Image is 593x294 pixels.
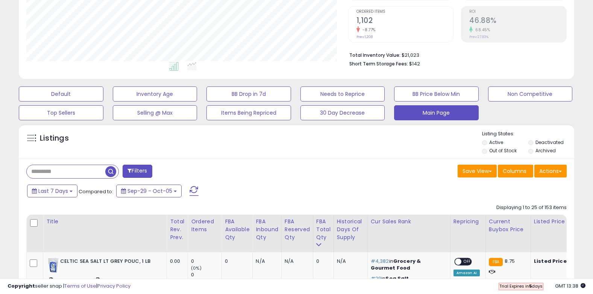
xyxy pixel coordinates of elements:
[256,218,278,241] div: FBA inbound Qty
[46,218,164,226] div: Title
[285,218,310,241] div: FBA Reserved Qty
[191,265,202,271] small: (0%)
[555,282,585,289] span: 2025-10-13 13:38 GMT
[535,139,564,145] label: Deactivated
[256,258,276,265] div: N/A
[79,188,113,195] span: Compared to:
[453,218,482,226] div: Repricing
[8,282,35,289] strong: Copyright
[409,60,420,67] span: $142
[300,105,385,120] button: 30 Day Decrease
[503,167,526,175] span: Columns
[469,10,566,14] span: ROI
[489,147,517,154] label: Out of Stock
[38,187,68,195] span: Last 7 Days
[360,27,376,33] small: -8.77%
[116,185,182,197] button: Sep-29 - Oct-05
[469,35,488,39] small: Prev: 27.83%
[499,283,543,289] span: Trial Expires in days
[27,185,77,197] button: Last 7 Days
[349,61,408,67] b: Short Term Storage Fees:
[371,258,389,265] span: #4,382
[505,258,515,265] span: 8.75
[469,16,566,26] h2: 46.88%
[349,52,400,58] b: Total Inventory Value:
[48,258,58,273] img: 41sn85fl4SL._SL40_.jpg
[371,218,447,226] div: Cur Sales Rank
[127,187,172,195] span: Sep-29 - Oct-05
[19,86,103,102] button: Default
[371,258,444,271] p: in
[498,165,533,177] button: Columns
[170,258,182,265] div: 0.00
[113,86,197,102] button: Inventory Age
[534,165,567,177] button: Actions
[225,218,249,241] div: FBA Available Qty
[534,258,568,265] b: Listed Price:
[482,130,574,138] p: Listing States:
[349,50,561,59] li: $21,023
[170,218,185,241] div: Total Rev. Prev.
[337,218,364,241] div: Historical Days Of Supply
[461,259,473,265] span: OFF
[489,139,503,145] label: Active
[19,105,103,120] button: Top Sellers
[458,165,497,177] button: Save View
[473,27,490,33] small: 68.45%
[113,105,197,120] button: Selling @ Max
[356,35,373,39] small: Prev: 1,208
[529,283,532,289] b: 5
[488,86,573,102] button: Non Competitive
[489,258,503,266] small: FBA
[206,105,291,120] button: Items Being Repriced
[97,282,130,289] a: Privacy Policy
[337,258,362,265] div: N/A
[191,258,221,265] div: 0
[394,105,479,120] button: Main Page
[535,147,556,154] label: Archived
[225,258,247,265] div: 0
[40,133,69,144] h5: Listings
[356,16,453,26] h2: 1,102
[123,165,152,178] button: Filters
[60,258,152,267] b: CELTIC SEA SALT LT GREY POUC, 1 LB
[285,258,307,265] div: N/A
[206,86,291,102] button: BB Drop in 7d
[64,282,96,289] a: Terms of Use
[8,283,130,290] div: seller snap | |
[300,86,385,102] button: Needs to Reprice
[394,86,479,102] button: BB Price Below Min
[496,204,567,211] div: Displaying 1 to 25 of 153 items
[191,218,218,233] div: Ordered Items
[316,218,331,241] div: FBA Total Qty
[371,258,421,271] span: Grocery & Gourmet Food
[356,10,453,14] span: Ordered Items
[316,258,328,265] div: 0
[453,270,480,276] div: Amazon AI
[489,218,528,233] div: Current Buybox Price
